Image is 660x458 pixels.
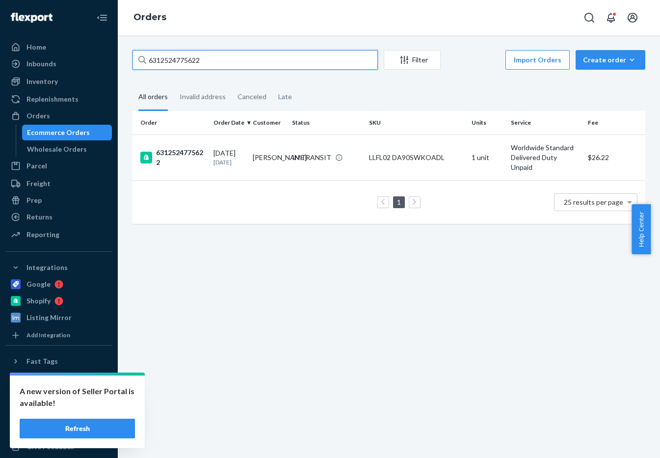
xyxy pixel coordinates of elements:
[583,55,638,65] div: Create order
[140,148,206,167] div: 6312524775622
[213,148,245,166] div: [DATE]
[292,153,331,162] div: IN TRANSIT
[26,179,51,189] div: Freight
[6,439,112,455] button: Give Feedback
[395,198,403,206] a: Page 1 is your current page
[6,192,112,208] a: Prep
[6,91,112,107] a: Replenishments
[133,12,166,23] a: Orders
[288,111,365,135] th: Status
[601,8,621,27] button: Open notifications
[138,84,168,111] div: All orders
[180,84,226,109] div: Invalid address
[6,310,112,325] a: Listing Mirror
[6,353,112,369] button: Fast Tags
[384,55,440,65] div: Filter
[6,293,112,309] a: Shopify
[6,389,112,404] a: Settings
[26,356,58,366] div: Fast Tags
[468,135,507,180] td: 1 unit
[6,158,112,174] a: Parcel
[26,279,51,289] div: Google
[26,296,51,306] div: Shopify
[26,195,42,205] div: Prep
[6,329,112,341] a: Add Integration
[249,135,288,180] td: [PERSON_NAME]
[6,74,112,89] a: Inventory
[238,84,266,109] div: Canceled
[6,260,112,275] button: Integrations
[365,111,468,135] th: SKU
[26,263,68,272] div: Integrations
[584,111,645,135] th: Fee
[126,3,174,32] ol: breadcrumbs
[6,422,112,438] a: Help Center
[507,111,584,135] th: Service
[511,143,580,172] p: Worldwide Standard Delivered Duty Unpaid
[6,56,112,72] a: Inbounds
[278,84,292,109] div: Late
[580,8,599,27] button: Open Search Box
[6,209,112,225] a: Returns
[22,141,112,157] a: Wholesale Orders
[6,276,112,292] a: Google
[369,153,464,162] div: LLFL02 DA90SWKOADL
[384,50,441,70] button: Filter
[26,42,46,52] div: Home
[27,128,90,137] div: Ecommerce Orders
[210,111,249,135] th: Order Date
[26,313,72,323] div: Listing Mirror
[26,59,56,69] div: Inbounds
[564,198,623,206] span: 25 results per page
[27,144,87,154] div: Wholesale Orders
[132,111,210,135] th: Order
[6,176,112,191] a: Freight
[623,8,642,27] button: Open account menu
[26,94,79,104] div: Replenishments
[253,118,284,127] div: Customer
[26,77,58,86] div: Inventory
[6,405,112,421] a: Talk to Support
[6,108,112,124] a: Orders
[584,135,645,180] td: $26.22
[26,331,70,339] div: Add Integration
[26,230,59,240] div: Reporting
[92,8,112,27] button: Close Navigation
[132,50,378,70] input: Search orders
[468,111,507,135] th: Units
[20,385,135,409] p: A new version of Seller Portal is available!
[20,419,135,438] button: Refresh
[22,125,112,140] a: Ecommerce Orders
[11,13,53,23] img: Flexport logo
[576,50,645,70] button: Create order
[26,212,53,222] div: Returns
[632,204,651,254] button: Help Center
[6,39,112,55] a: Home
[26,161,47,171] div: Parcel
[26,111,50,121] div: Orders
[6,227,112,242] a: Reporting
[6,373,112,385] a: Add Fast Tag
[213,158,245,166] p: [DATE]
[505,50,570,70] button: Import Orders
